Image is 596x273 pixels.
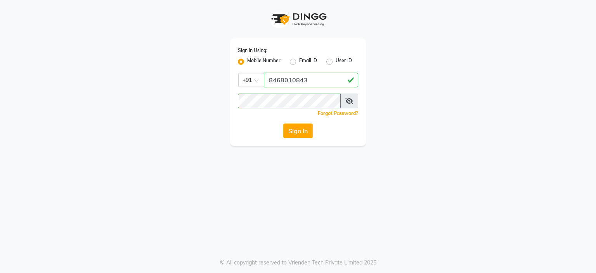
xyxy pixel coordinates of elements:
a: Forgot Password? [318,110,358,116]
label: Email ID [299,57,317,66]
input: Username [264,73,358,87]
label: Sign In Using: [238,47,267,54]
input: Username [238,94,341,108]
label: User ID [336,57,352,66]
img: logo1.svg [267,8,329,31]
button: Sign In [283,123,313,138]
label: Mobile Number [247,57,281,66]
